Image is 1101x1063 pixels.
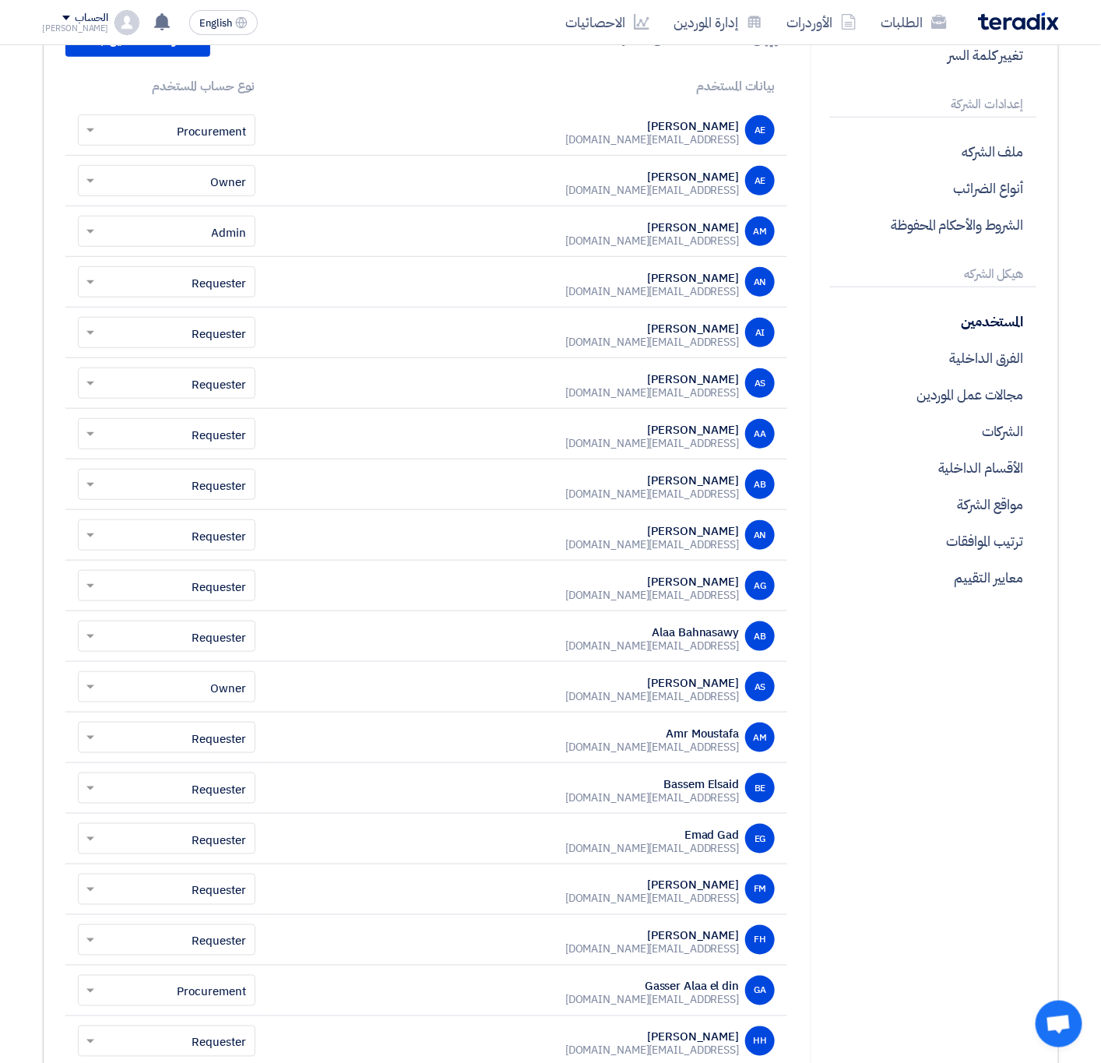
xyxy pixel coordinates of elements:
[745,976,775,1005] div: GA
[565,1030,739,1044] div: [PERSON_NAME]
[662,4,775,40] a: إدارة الموردين
[830,262,1036,287] p: هيكل الشركه
[745,1026,775,1056] div: HH
[565,170,739,184] div: [PERSON_NAME]
[565,119,739,133] div: [PERSON_NAME]
[565,386,739,400] div: [EMAIL_ADDRESS][DOMAIN_NAME]
[830,559,1036,596] p: معايير التقييم
[565,892,739,906] div: [EMAIL_ADDRESS][DOMAIN_NAME]
[565,842,739,856] div: [EMAIL_ADDRESS][DOMAIN_NAME]
[745,824,775,854] div: EG
[830,449,1036,486] p: الأقسام الداخلية
[565,690,739,704] div: [EMAIL_ADDRESS][DOMAIN_NAME]
[745,875,775,904] div: FM
[745,672,775,702] div: AS
[565,538,739,552] div: [EMAIL_ADDRESS][DOMAIN_NAME]
[745,115,775,145] div: AE
[745,925,775,955] div: FH
[554,4,662,40] a: الاحصائيات
[565,980,739,994] div: Gasser Alaa el din
[830,413,1036,449] p: الشركات
[565,437,739,451] div: [EMAIL_ADDRESS][DOMAIN_NAME]
[745,368,775,398] div: AS
[565,220,739,234] div: [PERSON_NAME]
[745,723,775,752] div: AM
[565,473,739,488] div: [PERSON_NAME]
[565,336,739,350] div: [EMAIL_ADDRESS][DOMAIN_NAME]
[830,303,1036,340] p: المستخدمين
[830,37,1036,73] p: تغيير كلمة السر
[43,24,109,33] div: [PERSON_NAME]
[565,1044,739,1058] div: [EMAIL_ADDRESS][DOMAIN_NAME]
[745,773,775,803] div: BE
[745,571,775,600] div: AG
[565,488,739,502] div: [EMAIL_ADDRESS][DOMAIN_NAME]
[268,68,788,105] th: بيانات المستخدم
[565,589,739,603] div: [EMAIL_ADDRESS][DOMAIN_NAME]
[745,419,775,449] div: AA
[565,234,739,248] div: [EMAIL_ADDRESS][DOMAIN_NAME]
[745,216,775,246] div: AM
[830,92,1036,118] p: إعدادات الشركة
[830,523,1036,559] p: ترتيب الموافقات
[565,929,739,943] div: [PERSON_NAME]
[745,318,775,347] div: AI
[565,777,739,791] div: Bassem Elsaid
[565,372,739,386] div: [PERSON_NAME]
[775,4,869,40] a: الأوردرات
[565,524,739,538] div: [PERSON_NAME]
[565,184,739,198] div: [EMAIL_ADDRESS][DOMAIN_NAME]
[565,791,739,805] div: [EMAIL_ADDRESS][DOMAIN_NAME]
[830,133,1036,170] p: ملف الشركه
[565,423,739,437] div: [PERSON_NAME]
[189,10,258,35] button: English
[75,12,108,25] div: الحساب
[565,741,739,755] div: [EMAIL_ADDRESS][DOMAIN_NAME]
[565,133,739,147] div: [EMAIL_ADDRESS][DOMAIN_NAME]
[565,994,739,1008] div: [EMAIL_ADDRESS][DOMAIN_NAME]
[565,943,739,957] div: [EMAIL_ADDRESS][DOMAIN_NAME]
[565,878,739,892] div: [PERSON_NAME]
[565,285,739,299] div: [EMAIL_ADDRESS][DOMAIN_NAME]
[114,10,139,35] img: profile_test.png
[565,625,739,639] div: Alaa Bahnasawy
[745,520,775,550] div: AN
[745,267,775,297] div: AN
[745,166,775,195] div: AE
[565,271,739,285] div: [PERSON_NAME]
[869,4,959,40] a: الطلبات
[199,18,232,29] span: English
[978,12,1059,30] img: Teradix logo
[830,376,1036,413] p: مجالات عمل الموردين
[565,727,739,741] div: Amr Moustafa
[565,828,739,842] div: Emad Gad
[565,322,739,336] div: [PERSON_NAME]
[565,639,739,653] div: [EMAIL_ADDRESS][DOMAIN_NAME]
[565,676,739,690] div: [PERSON_NAME]
[745,470,775,499] div: AB
[565,575,739,589] div: [PERSON_NAME]
[830,206,1036,243] p: الشروط والأحكام المحفوظة
[830,340,1036,376] p: الفرق الداخلية
[830,486,1036,523] p: مواقع الشركة
[1036,1001,1082,1047] div: Open chat
[65,68,268,105] th: نوع حساب المستخدم
[830,170,1036,206] p: أنواع الضرائب
[745,621,775,651] div: AB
